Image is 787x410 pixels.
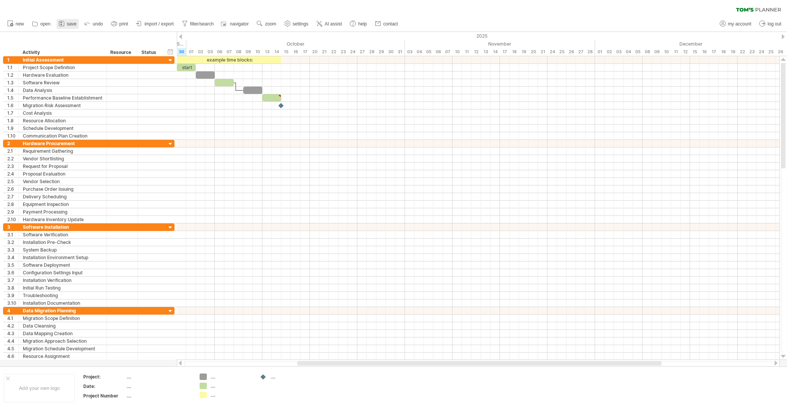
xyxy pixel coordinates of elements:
div: Wednesday, 24 December 2025 [757,48,766,56]
div: Monday, 27 October 2025 [357,48,367,56]
span: contact [383,21,398,27]
div: 2.6 [7,185,19,193]
div: Friday, 31 October 2025 [395,48,405,56]
div: Wednesday, 26 November 2025 [566,48,576,56]
div: Thursday, 30 October 2025 [386,48,395,56]
div: Monday, 20 October 2025 [310,48,319,56]
div: 2.9 [7,208,19,215]
div: 3.8 [7,284,19,291]
div: Wednesday, 3 December 2025 [614,48,624,56]
span: import / export [144,21,174,27]
div: Wednesday, 10 December 2025 [662,48,671,56]
div: 3 [7,223,19,231]
div: .... [127,393,190,399]
div: 3.7 [7,277,19,284]
div: Wednesday, 19 November 2025 [519,48,528,56]
div: Monday, 17 November 2025 [500,48,509,56]
div: 1.5 [7,94,19,101]
span: save [67,21,76,27]
div: 1.8 [7,117,19,124]
a: contact [373,19,400,29]
a: help [348,19,369,29]
div: Project: [83,374,125,380]
div: 1.3 [7,79,19,86]
a: undo [83,19,105,29]
div: Installation Environment Setup [23,254,103,261]
div: Thursday, 16 October 2025 [291,48,300,56]
div: Communication Plan Creation [23,132,103,139]
div: 3.1 [7,231,19,238]
div: 1.10 [7,132,19,139]
span: help [358,21,367,27]
div: Monday, 3 November 2025 [405,48,414,56]
a: filter/search [180,19,216,29]
div: Monday, 1 December 2025 [595,48,605,56]
div: 2 [7,140,19,147]
div: 1.4 [7,87,19,94]
div: Hardware Procurement [23,140,103,147]
div: example time blocks: [177,56,281,63]
div: Data Mapping Creation [23,330,103,337]
div: Friday, 26 December 2025 [776,48,785,56]
div: Tuesday, 18 November 2025 [509,48,519,56]
div: Tuesday, 23 December 2025 [747,48,757,56]
div: Friday, 19 December 2025 [728,48,738,56]
div: 2.10 [7,216,19,223]
div: Cost Analysis [23,109,103,117]
span: filter/search [190,21,214,27]
span: undo [93,21,103,27]
a: open [30,19,53,29]
div: November 2025 [405,40,595,48]
div: Friday, 7 November 2025 [443,48,452,56]
div: 2.4 [7,170,19,177]
span: settings [293,21,308,27]
div: Friday, 5 December 2025 [633,48,643,56]
span: navigator [230,21,249,27]
div: 2.3 [7,163,19,170]
div: 4.3 [7,330,19,337]
div: Tuesday, 9 December 2025 [652,48,662,56]
div: 4.6 [7,353,19,360]
div: Hardware Evaluation [23,71,103,79]
div: Friday, 24 October 2025 [348,48,357,56]
div: 2.2 [7,155,19,162]
div: 3.9 [7,292,19,299]
a: log out [757,19,784,29]
div: Performance Baseline Establishment [23,94,103,101]
div: Add your own logo [4,374,75,402]
a: import / export [134,19,176,29]
div: Thursday, 4 December 2025 [624,48,633,56]
div: 4 [7,307,19,314]
div: Thursday, 18 December 2025 [719,48,728,56]
div: .... [127,383,190,389]
div: Monday, 24 November 2025 [547,48,557,56]
div: Troubleshooting [23,292,103,299]
span: open [40,21,51,27]
div: Monday, 10 November 2025 [452,48,462,56]
div: 1.2 [7,71,19,79]
div: Software Review [23,79,103,86]
div: Monday, 6 October 2025 [215,48,224,56]
div: Tuesday, 30 September 2025 [177,48,186,56]
div: Equipment Inspection [23,201,103,208]
div: Migration Scope Definition [23,315,103,322]
div: Friday, 3 October 2025 [205,48,215,56]
div: Monday, 15 December 2025 [690,48,700,56]
span: new [16,21,24,27]
div: Delivery Scheduling [23,193,103,200]
div: Resource [110,49,133,56]
div: Thursday, 6 November 2025 [433,48,443,56]
div: Purchase Order Issuing [23,185,103,193]
a: AI assist [314,19,344,29]
div: Monday, 22 December 2025 [738,48,747,56]
div: Friday, 28 November 2025 [585,48,595,56]
div: Date: [83,383,125,389]
div: Thursday, 13 November 2025 [481,48,490,56]
div: Thursday, 25 December 2025 [766,48,776,56]
div: Initial Assessment [23,56,103,63]
div: 3.2 [7,239,19,246]
div: 3.10 [7,299,19,307]
div: Hardware Inventory Update [23,216,103,223]
div: 3.5 [7,261,19,269]
div: Resource Assignment [23,353,103,360]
